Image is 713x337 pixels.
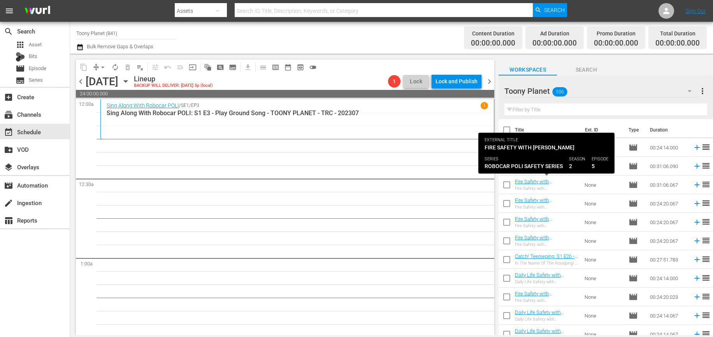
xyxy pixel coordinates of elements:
[693,162,701,170] svg: Add to Schedule
[629,218,638,227] span: Episode
[515,149,578,154] div: Daily Life Safety with [PERSON_NAME]
[515,242,578,247] div: Fire Safety with [PERSON_NAME]
[297,63,304,71] span: preview_outlined
[388,78,400,84] span: 1
[544,3,565,17] span: Search
[29,76,43,84] span: Series
[134,75,213,83] div: Lineup
[647,288,690,306] td: 00:24:20.023
[515,160,570,183] a: Fire Safety with [PERSON_NAME]: S1 E6 - TOONY PLANET - TRC - 202303
[16,64,25,73] span: Episode
[515,197,570,221] a: Fire Safety with [PERSON_NAME]: S1 E1 - TOONY PLANET - TRC - 202303
[581,288,625,306] td: None
[581,269,625,288] td: None
[515,253,578,283] a: Catch! Teenieping: S1 E26 - In The Name Of The Royalping! & Princess [PERSON_NAME] PLANET - TRC -...
[629,143,638,152] span: Episode
[76,77,86,86] span: chevron_left
[5,6,14,16] span: menu
[581,157,625,176] td: None
[581,306,625,325] td: None
[655,28,700,39] div: Total Duration
[284,63,292,71] span: date_range_outlined
[629,236,638,246] span: Episode
[557,65,615,75] span: Search
[581,194,625,213] td: None
[4,198,13,208] span: Ingestion
[4,93,13,102] span: Create
[307,61,319,74] span: 24 hours Lineup View is OFF
[629,180,638,190] span: Episode
[227,61,239,74] span: Create Series Block
[174,61,186,74] span: Fill episodes with ad slates
[693,311,701,320] svg: Add to Schedule
[309,63,317,71] span: toggle_off
[4,128,13,137] span: Schedule
[701,236,711,245] span: reorder
[594,39,638,48] span: 00:00:00.000
[99,63,107,71] span: arrow_drop_down
[693,181,701,189] svg: Add to Schedule
[29,41,42,49] span: Asset
[701,161,711,170] span: reorder
[581,138,625,157] td: None
[647,176,690,194] td: 00:31:06.067
[645,119,692,141] th: Duration
[76,90,494,98] span: 24:00:00.000
[483,103,486,108] p: 1
[701,292,711,301] span: reorder
[179,103,181,108] p: /
[92,63,100,71] span: compress
[404,75,429,88] button: Lock
[647,232,690,250] td: 00:24:20.067
[515,279,578,284] div: Daily Life Safety with [PERSON_NAME]
[701,180,711,189] span: reorder
[647,138,690,157] td: 00:24:14.000
[629,199,638,208] span: Episode
[485,77,494,86] span: chevron_right
[515,216,570,239] a: Fire Safety with [PERSON_NAME]: S1 E3 - TOONY PLANET - TRC - 202303
[515,291,570,314] a: Fire Safety with [PERSON_NAME]: S1 E2 - TOONY PLANET - TRC - 202303
[647,306,690,325] td: 00:24:14.067
[239,60,254,75] span: Download as CSV
[515,298,578,303] div: Fire Safety with [PERSON_NAME]
[16,76,25,85] span: Series
[29,53,37,60] span: Bits
[693,199,701,208] svg: Add to Schedule
[134,83,213,88] div: BACKUP WILL DELIVER: [DATE] 5p (local)
[471,28,515,39] div: Content Duration
[647,213,690,232] td: 00:24:20.067
[647,269,690,288] td: 00:24:14.000
[693,274,701,283] svg: Add to Schedule
[701,217,711,226] span: reorder
[294,61,307,74] span: View Backup
[581,232,625,250] td: None
[515,261,578,266] div: In The Name Of The Royalping! & Princess [PERSON_NAME]
[4,27,13,36] span: Search
[90,61,109,74] span: Remove Gaps & Overlaps
[499,65,557,75] span: Workspaces
[581,213,625,232] td: None
[629,255,638,264] span: Episode
[4,181,13,190] span: Automation
[701,255,711,264] span: reorder
[515,186,578,191] div: Fire Safety with [PERSON_NAME]
[121,61,134,74] span: Select an event to delete
[647,250,690,269] td: 00:27:51.783
[282,61,294,74] span: Month Calendar View
[655,39,700,48] span: 00:00:00.000
[272,63,279,71] span: calendar_view_week_outlined
[254,60,269,75] span: Day Calendar View
[532,28,577,39] div: Ad Duration
[515,235,570,258] a: Fire Safety with [PERSON_NAME]: S1 E4 - TOONY PLANET - TRC - 202303
[701,142,711,152] span: reorder
[407,77,425,86] span: Lock
[432,74,481,88] button: Lock and Publish
[701,311,711,320] span: reorder
[146,60,162,75] span: Customize Events
[186,61,199,74] span: Update Metadata from Key Asset
[77,61,90,74] span: Copy Lineup
[191,103,199,108] p: EP3
[698,86,707,96] span: more_vert
[581,176,625,194] td: None
[515,205,578,210] div: Fire Safety with [PERSON_NAME]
